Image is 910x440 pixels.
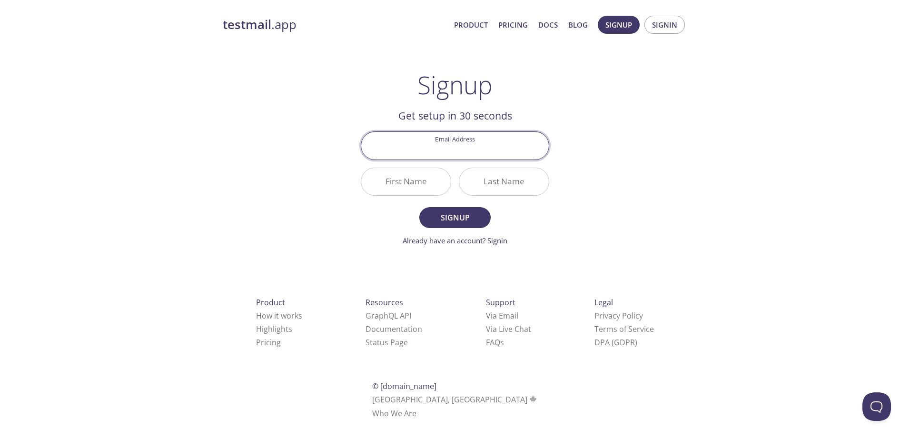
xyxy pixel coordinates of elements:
a: Already have an account? Signin [403,236,507,245]
button: Signup [419,207,491,228]
a: Privacy Policy [594,310,643,321]
a: Terms of Service [594,324,654,334]
a: Pricing [498,19,528,31]
a: Docs [538,19,558,31]
span: © [DOMAIN_NAME] [372,381,436,391]
a: Status Page [366,337,408,348]
span: Signup [605,19,632,31]
a: Via Email [486,310,518,321]
a: Product [454,19,488,31]
a: Pricing [256,337,281,348]
span: [GEOGRAPHIC_DATA], [GEOGRAPHIC_DATA] [372,394,538,405]
a: Blog [568,19,588,31]
span: Legal [594,297,613,308]
h2: Get setup in 30 seconds [361,108,549,124]
a: Highlights [256,324,292,334]
span: Resources [366,297,403,308]
a: testmail.app [223,17,446,33]
span: Signup [430,211,480,224]
a: Documentation [366,324,422,334]
a: FAQ [486,337,504,348]
iframe: Help Scout Beacon - Open [862,392,891,421]
a: GraphQL API [366,310,411,321]
a: DPA (GDPR) [594,337,637,348]
strong: testmail [223,16,271,33]
span: s [500,337,504,348]
span: Signin [652,19,677,31]
a: Via Live Chat [486,324,531,334]
span: Product [256,297,285,308]
button: Signin [644,16,685,34]
span: Support [486,297,515,308]
a: Who We Are [372,408,416,419]
h1: Signup [417,70,493,99]
a: How it works [256,310,302,321]
button: Signup [598,16,640,34]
